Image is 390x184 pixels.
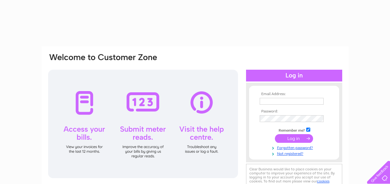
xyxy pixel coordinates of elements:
[260,144,330,150] a: Forgotten password?
[275,134,313,143] input: Submit
[258,92,330,96] th: Email Address:
[258,127,330,133] td: Remember me?
[258,109,330,114] th: Password:
[260,150,330,156] a: Not registered?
